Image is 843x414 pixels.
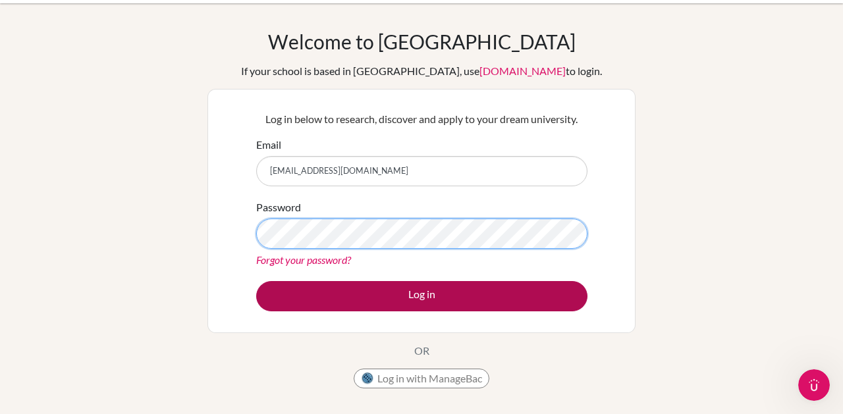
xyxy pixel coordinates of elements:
[798,369,830,401] iframe: Intercom live chat
[256,111,587,127] p: Log in below to research, discover and apply to your dream university.
[241,63,602,79] div: If your school is based in [GEOGRAPHIC_DATA], use to login.
[354,369,489,388] button: Log in with ManageBac
[268,30,576,53] h1: Welcome to [GEOGRAPHIC_DATA]
[414,343,429,359] p: OR
[256,137,281,153] label: Email
[256,281,587,311] button: Log in
[256,199,301,215] label: Password
[479,65,566,77] a: [DOMAIN_NAME]
[256,253,351,266] a: Forgot your password?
